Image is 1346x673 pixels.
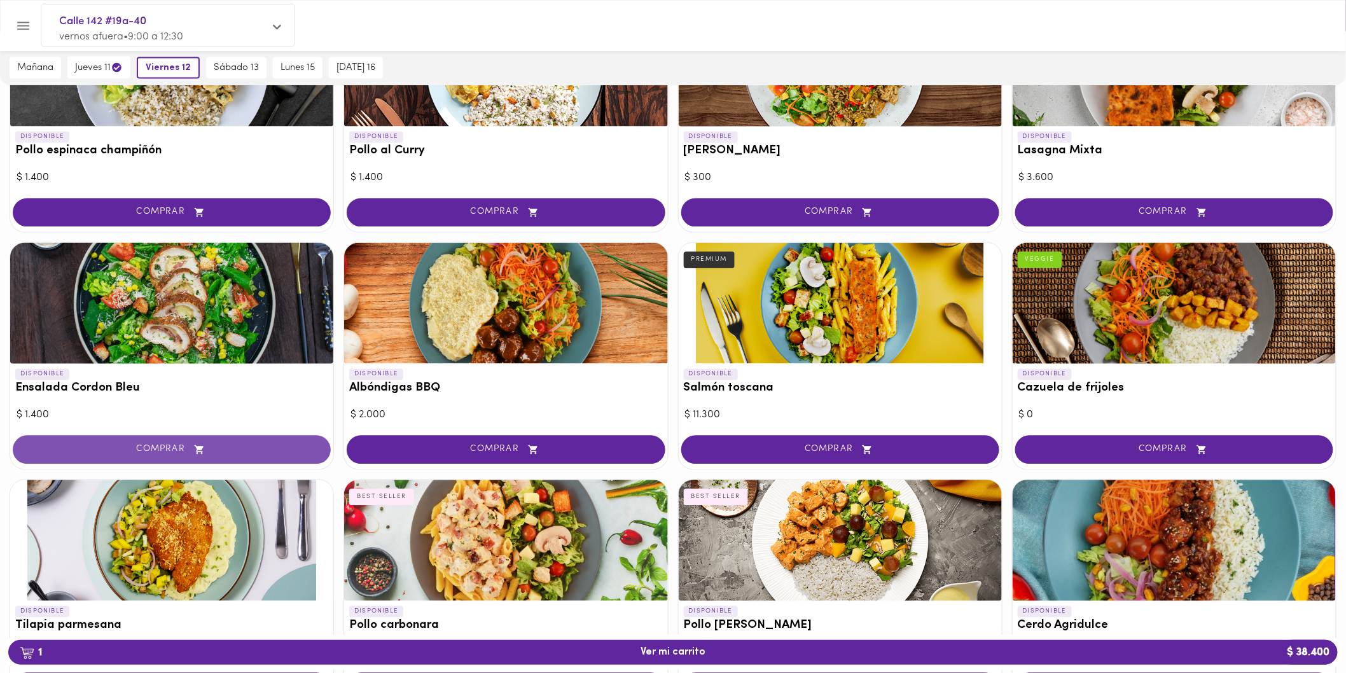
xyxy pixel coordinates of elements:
[679,480,1002,601] div: Pollo Tikka Massala
[681,436,999,464] button: COMPRAR
[12,644,50,661] b: 1
[697,445,983,455] span: COMPRAR
[29,445,315,455] span: COMPRAR
[15,145,328,158] h3: Pollo espinaca champiñón
[1018,369,1072,380] p: DISPONIBLE
[273,57,323,79] button: lunes 15
[214,62,259,74] span: sábado 13
[363,445,649,455] span: COMPRAR
[684,382,997,396] h3: Salmón toscana
[349,369,403,380] p: DISPONIBLE
[8,640,1338,665] button: 1Ver mi carrito$ 38.400
[349,489,414,506] div: BEST SELLER
[1272,599,1333,660] iframe: Messagebird Livechat Widget
[1018,620,1331,633] h3: Cerdo Agridulce
[1013,480,1336,601] div: Cerdo Agridulce
[349,382,662,396] h3: Albóndigas BBQ
[1031,445,1317,455] span: COMPRAR
[17,408,327,423] div: $ 1.400
[1018,606,1072,618] p: DISPONIBLE
[13,436,331,464] button: COMPRAR
[10,480,333,601] div: Tilapia parmesana
[281,62,315,74] span: lunes 15
[1018,132,1072,143] p: DISPONIBLE
[17,171,327,186] div: $ 1.400
[1019,171,1329,186] div: $ 3.600
[1018,382,1331,396] h3: Cazuela de frijoles
[681,198,999,227] button: COMPRAR
[206,57,267,79] button: sábado 13
[15,606,69,618] p: DISPONIBLE
[1013,243,1336,364] div: Cazuela de frijoles
[684,620,997,633] h3: Pollo [PERSON_NAME]
[75,62,123,74] span: jueves 11
[349,606,403,618] p: DISPONIBLE
[15,620,328,633] h3: Tilapia parmesana
[684,489,749,506] div: BEST SELLER
[8,10,39,41] button: Menu
[684,145,997,158] h3: [PERSON_NAME]
[17,62,53,74] span: mañana
[1018,252,1062,268] div: VEGGIE
[347,436,665,464] button: COMPRAR
[349,132,403,143] p: DISPONIBLE
[67,57,130,79] button: jueves 11
[684,132,738,143] p: DISPONIBLE
[137,57,200,79] button: viernes 12
[10,57,61,79] button: mañana
[29,207,315,218] span: COMPRAR
[336,62,375,74] span: [DATE] 16
[350,171,661,186] div: $ 1.400
[59,13,264,30] span: Calle 142 #19a-40
[15,369,69,380] p: DISPONIBLE
[15,132,69,143] p: DISPONIBLE
[679,243,1002,364] div: Salmón toscana
[1019,408,1329,423] div: $ 0
[344,480,667,601] div: Pollo carbonara
[685,408,996,423] div: $ 11.300
[349,620,662,633] h3: Pollo carbonara
[344,243,667,364] div: Albóndigas BBQ
[13,198,331,227] button: COMPRAR
[10,243,333,364] div: Ensalada Cordon Bleu
[641,646,705,658] span: Ver mi carrito
[363,207,649,218] span: COMPRAR
[347,198,665,227] button: COMPRAR
[684,606,738,618] p: DISPONIBLE
[15,382,328,396] h3: Ensalada Cordon Bleu
[697,207,983,218] span: COMPRAR
[684,252,735,268] div: PREMIUM
[349,145,662,158] h3: Pollo al Curry
[350,408,661,423] div: $ 2.000
[1015,436,1333,464] button: COMPRAR
[684,369,738,380] p: DISPONIBLE
[20,647,34,660] img: cart.png
[1031,207,1317,218] span: COMPRAR
[1015,198,1333,227] button: COMPRAR
[59,32,183,42] span: vernos afuera • 9:00 a 12:30
[685,171,996,186] div: $ 300
[329,57,383,79] button: [DATE] 16
[1018,145,1331,158] h3: Lasagna Mixta
[146,62,191,74] span: viernes 12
